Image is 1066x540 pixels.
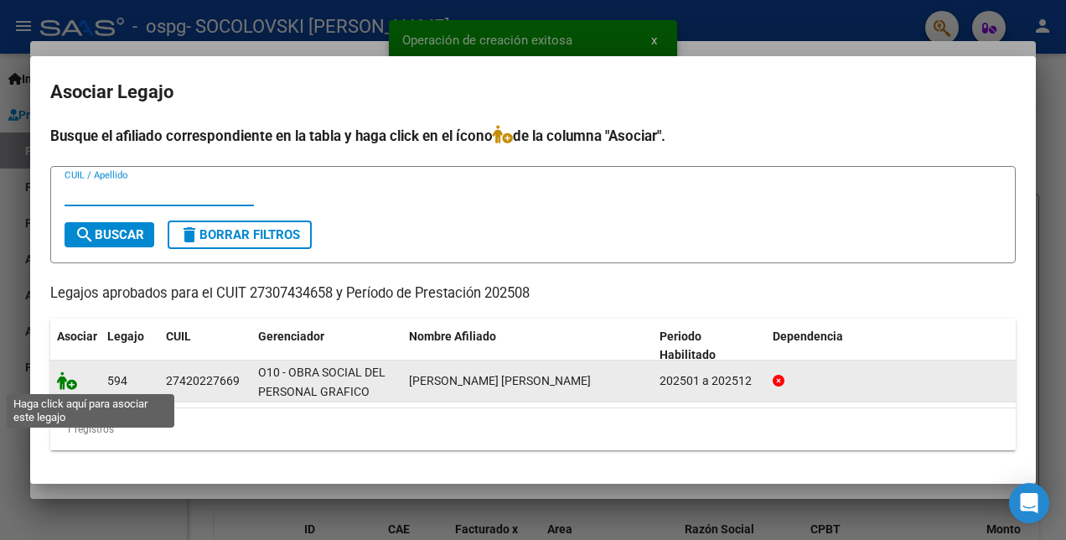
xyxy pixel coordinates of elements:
[179,227,300,242] span: Borrar Filtros
[159,319,251,374] datatable-header-cell: CUIL
[409,374,591,387] span: ALLEGRETTI MAGALI AILEN
[258,330,324,343] span: Gerenciador
[75,227,144,242] span: Buscar
[653,319,766,374] datatable-header-cell: Periodo Habilitado
[660,330,716,362] span: Periodo Habilitado
[166,371,240,391] div: 27420227669
[168,221,312,249] button: Borrar Filtros
[50,76,1016,108] h2: Asociar Legajo
[1009,483,1049,523] div: Open Intercom Messenger
[65,222,154,247] button: Buscar
[402,319,653,374] datatable-header-cell: Nombre Afiliado
[107,330,144,343] span: Legajo
[251,319,402,374] datatable-header-cell: Gerenciador
[258,366,386,398] span: O10 - OBRA SOCIAL DEL PERSONAL GRAFICO
[773,330,843,343] span: Dependencia
[57,330,97,343] span: Asociar
[166,330,191,343] span: CUIL
[75,225,95,245] mat-icon: search
[50,408,1016,450] div: 1 registros
[409,330,496,343] span: Nombre Afiliado
[660,371,759,391] div: 202501 a 202512
[50,283,1016,304] p: Legajos aprobados para el CUIT 27307434658 y Período de Prestación 202508
[50,125,1016,147] h4: Busque el afiliado correspondiente en la tabla y haga click en el ícono de la columna "Asociar".
[50,319,101,374] datatable-header-cell: Asociar
[766,319,1017,374] datatable-header-cell: Dependencia
[101,319,159,374] datatable-header-cell: Legajo
[107,374,127,387] span: 594
[179,225,199,245] mat-icon: delete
